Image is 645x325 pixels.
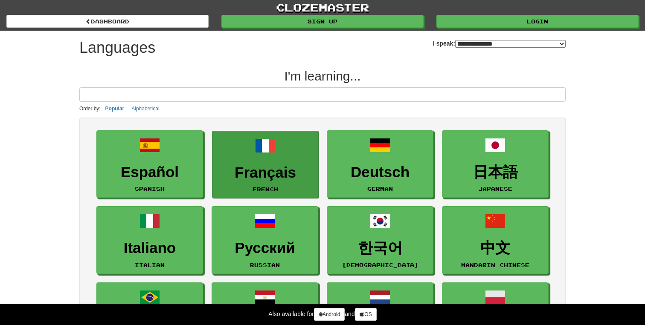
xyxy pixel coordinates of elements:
h3: 한국어 [331,240,429,256]
a: 한국어[DEMOGRAPHIC_DATA] [327,206,433,274]
h3: Italiano [101,240,198,256]
h3: Español [101,164,198,181]
a: Sign up [221,15,424,28]
small: French [253,186,278,192]
small: [DEMOGRAPHIC_DATA] [342,262,418,268]
button: Popular [103,104,127,113]
small: German [367,186,393,192]
a: DeutschGerman [327,130,433,198]
h3: 日本語 [447,164,544,181]
button: Alphabetical [129,104,162,113]
small: Russian [250,262,280,268]
a: Login [436,15,639,28]
h3: Français [217,164,314,181]
a: 中文Mandarin Chinese [442,206,549,274]
a: ItalianoItalian [96,206,203,274]
select: I speak: [455,40,566,48]
small: Italian [135,262,165,268]
small: Mandarin Chinese [461,262,529,268]
a: iOS [355,308,377,321]
a: EspañolSpanish [96,130,203,198]
h1: Languages [79,39,155,56]
h3: Deutsch [331,164,429,181]
label: I speak: [433,39,566,48]
small: Japanese [478,186,512,192]
h3: Русский [216,240,314,256]
small: Order by: [79,106,101,112]
h2: I'm learning... [79,69,566,83]
h3: 中文 [447,240,544,256]
a: FrançaisFrench [212,131,319,198]
a: Android [314,308,345,321]
small: Spanish [135,186,165,192]
a: 日本語Japanese [442,130,549,198]
a: dashboard [6,15,209,28]
a: РусскийRussian [212,206,318,274]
